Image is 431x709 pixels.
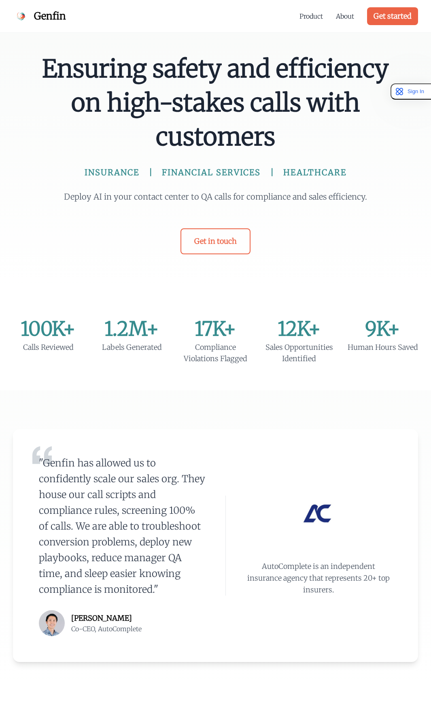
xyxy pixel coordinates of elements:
div: Sales Opportunities Identified [264,342,335,364]
p: [PERSON_NAME] [71,613,142,624]
span: FINANCIAL SERVICES [162,167,261,178]
div: 1.2M+ [97,319,168,339]
div: 17K+ [180,319,251,339]
a: About [336,11,354,21]
p: AutoComplete is an independent insurance agency that represents 20+ top insurers. [245,560,393,596]
div: Labels Generated [97,342,168,353]
span: Ensuring safety and efficiency on high-stakes calls with customers [41,52,391,154]
a: Get in touch [180,228,251,254]
a: Product [299,11,323,21]
span: HEALTHCARE [283,167,346,178]
div: 100K+ [13,319,84,339]
span: | [149,167,152,178]
blockquote: "Genfin has allowed us to confidently scale our sales org. They house our call scripts and compli... [39,455,206,597]
div: 12K+ [264,319,335,339]
img: Genfin Logo [13,8,29,24]
img: AutoComplete.io [299,496,338,534]
span: Genfin [34,10,66,23]
a: Get started [367,7,418,25]
span: INSURANCE [85,167,139,178]
div: Human Hours Saved [347,342,418,353]
p: Co-CEO, AutoComplete [71,624,142,634]
a: Genfin [13,8,66,24]
img: Jeff Pang [39,610,65,636]
div: Compliance Violations Flagged [180,342,251,364]
img: Quote [32,445,52,465]
div: Calls Reviewed [13,342,84,353]
div: 9K+ [347,319,418,339]
span: | [270,167,274,178]
p: Deploy AI in your contact center to QA calls for compliance and sales efficiency. [60,191,371,202]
